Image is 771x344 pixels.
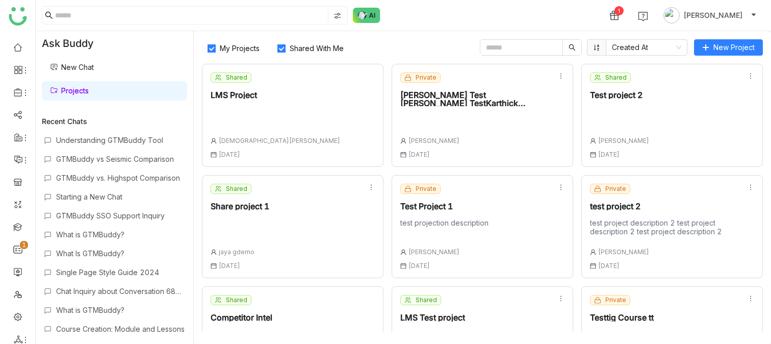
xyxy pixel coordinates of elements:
[408,151,430,158] span: [DATE]
[605,184,626,193] span: Private
[333,12,342,20] img: search-type.svg
[598,151,620,158] span: [DATE]
[36,31,193,56] div: Ask Buddy
[56,306,185,314] div: What is GTMBuddy?
[684,10,742,21] span: [PERSON_NAME]
[56,192,185,201] div: Starting a New Chat
[598,248,649,256] span: [PERSON_NAME]
[9,7,27,26] img: logo
[590,91,649,99] div: Test project 2
[56,230,185,239] div: What is GTMBuddy?
[50,63,94,71] a: New Chat
[713,42,755,53] span: New Project
[226,296,247,305] span: Shared
[416,296,437,305] span: Shared
[219,151,240,158] span: [DATE]
[211,91,340,99] div: LMS Project
[219,262,240,269] span: [DATE]
[416,184,436,193] span: Private
[605,296,626,305] span: Private
[56,249,185,258] div: What Is GTMBuddy?
[226,184,247,193] span: Shared
[661,7,759,23] button: [PERSON_NAME]
[216,44,264,53] span: My Projects
[598,137,649,144] span: [PERSON_NAME]
[56,136,185,144] div: Understanding GTMBuddy Tool
[694,39,763,56] button: New Project
[20,241,28,249] nz-badge-sup: 1
[56,174,185,182] div: GTMBuddy vs. Highspot Comparison
[400,313,465,322] div: LMS Test project
[22,240,26,250] p: 1
[219,248,254,256] span: jaya gdemo
[219,137,340,144] span: [DEMOGRAPHIC_DATA][PERSON_NAME]
[408,248,459,256] span: [PERSON_NAME]
[638,11,648,21] img: help.svg
[50,86,89,95] a: Projects
[42,117,187,126] div: Recent Chats
[211,202,269,210] div: Share project 1
[353,8,380,23] img: ask-buddy-normal.svg
[211,313,272,322] div: Competitor Intel
[590,202,739,210] div: test project 2
[590,218,739,236] div: test project description 2 test project description 2 test project description 2
[614,6,624,15] div: 1
[663,7,680,23] img: avatar
[56,268,185,277] div: Single Page Style Guide 2024
[286,44,348,53] span: Shared With Me
[400,218,489,233] div: test projection description
[590,313,654,322] div: Testtig Course tt
[56,211,185,220] div: GTMBuddy SSO Support Inquiry
[400,91,549,106] div: [PERSON_NAME] Test [PERSON_NAME] TestKarthick TestKarthick TestKarthick Test
[56,287,185,296] div: Chat Inquiry about Conversation 685d306d
[598,262,620,269] span: [DATE]
[226,73,247,82] span: Shared
[408,262,430,269] span: [DATE]
[56,155,185,163] div: GTMBuddy vs Seismic Comparison
[605,73,627,82] span: Shared
[612,40,681,55] nz-select-item: Created At
[400,202,489,210] div: Test Project 1
[416,73,436,82] span: Private
[56,325,185,333] div: Course Creation: Module and Lessons
[408,137,459,144] span: [PERSON_NAME]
